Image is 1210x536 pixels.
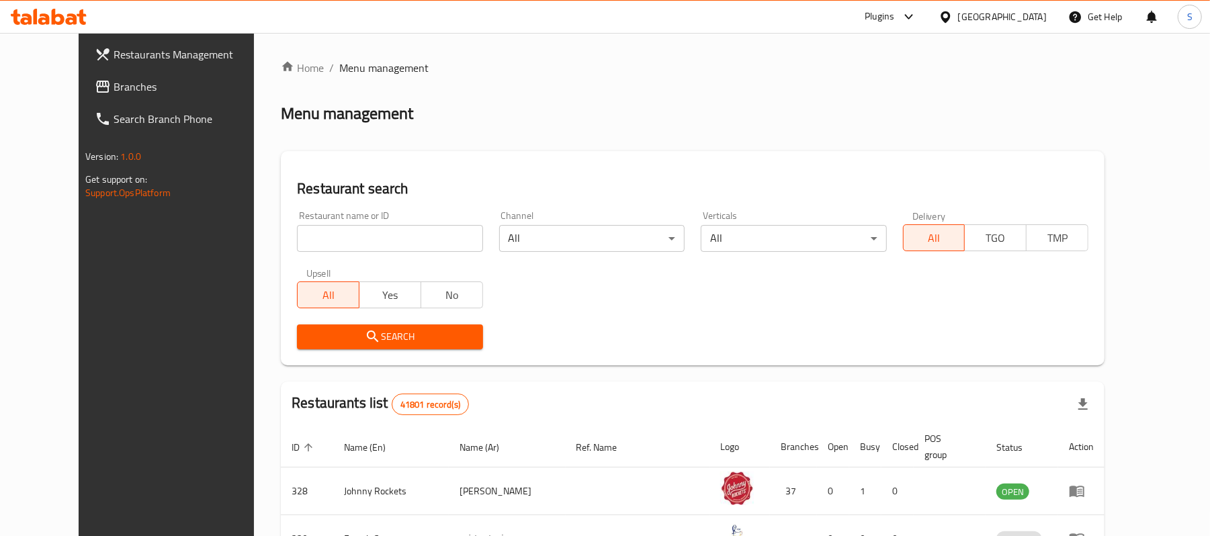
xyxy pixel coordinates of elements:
[292,439,317,455] span: ID
[849,467,881,515] td: 1
[281,60,324,76] a: Home
[292,393,469,415] h2: Restaurants list
[84,38,281,71] a: Restaurants Management
[996,439,1040,455] span: Status
[770,467,817,515] td: 37
[881,467,914,515] td: 0
[297,179,1088,199] h2: Restaurant search
[120,148,141,165] span: 1.0.0
[365,285,416,305] span: Yes
[499,225,685,252] div: All
[770,427,817,467] th: Branches
[114,46,270,62] span: Restaurants Management
[849,427,881,467] th: Busy
[85,148,118,165] span: Version:
[1187,9,1193,24] span: S
[576,439,635,455] span: Ref. Name
[909,228,960,248] span: All
[427,285,478,305] span: No
[297,225,482,252] input: Search for restaurant name or ID..
[85,184,171,202] a: Support.OpsPlatform
[392,398,468,411] span: 41801 record(s)
[281,467,333,515] td: 328
[85,171,147,188] span: Get support on:
[303,285,354,305] span: All
[1067,388,1099,420] div: Export file
[114,79,270,95] span: Branches
[865,9,894,25] div: Plugins
[344,439,403,455] span: Name (En)
[970,228,1021,248] span: TGO
[449,467,566,515] td: [PERSON_NAME]
[1069,483,1094,499] div: Menu
[1058,427,1105,467] th: Action
[297,281,359,308] button: All
[333,467,449,515] td: Johnny Rockets
[903,224,965,251] button: All
[308,328,472,345] span: Search
[817,467,849,515] td: 0
[421,281,483,308] button: No
[701,225,886,252] div: All
[84,71,281,103] a: Branches
[392,394,469,415] div: Total records count
[297,324,482,349] button: Search
[817,427,849,467] th: Open
[912,211,946,220] label: Delivery
[924,431,969,463] span: POS group
[996,484,1029,500] span: OPEN
[460,439,517,455] span: Name (Ar)
[709,427,770,467] th: Logo
[1026,224,1088,251] button: TMP
[881,427,914,467] th: Closed
[958,9,1047,24] div: [GEOGRAPHIC_DATA]
[281,60,1105,76] nav: breadcrumb
[359,281,421,308] button: Yes
[964,224,1027,251] button: TGO
[1032,228,1083,248] span: TMP
[306,268,331,277] label: Upsell
[114,111,270,127] span: Search Branch Phone
[84,103,281,135] a: Search Branch Phone
[339,60,429,76] span: Menu management
[281,103,413,124] h2: Menu management
[329,60,334,76] li: /
[720,472,754,505] img: Johnny Rockets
